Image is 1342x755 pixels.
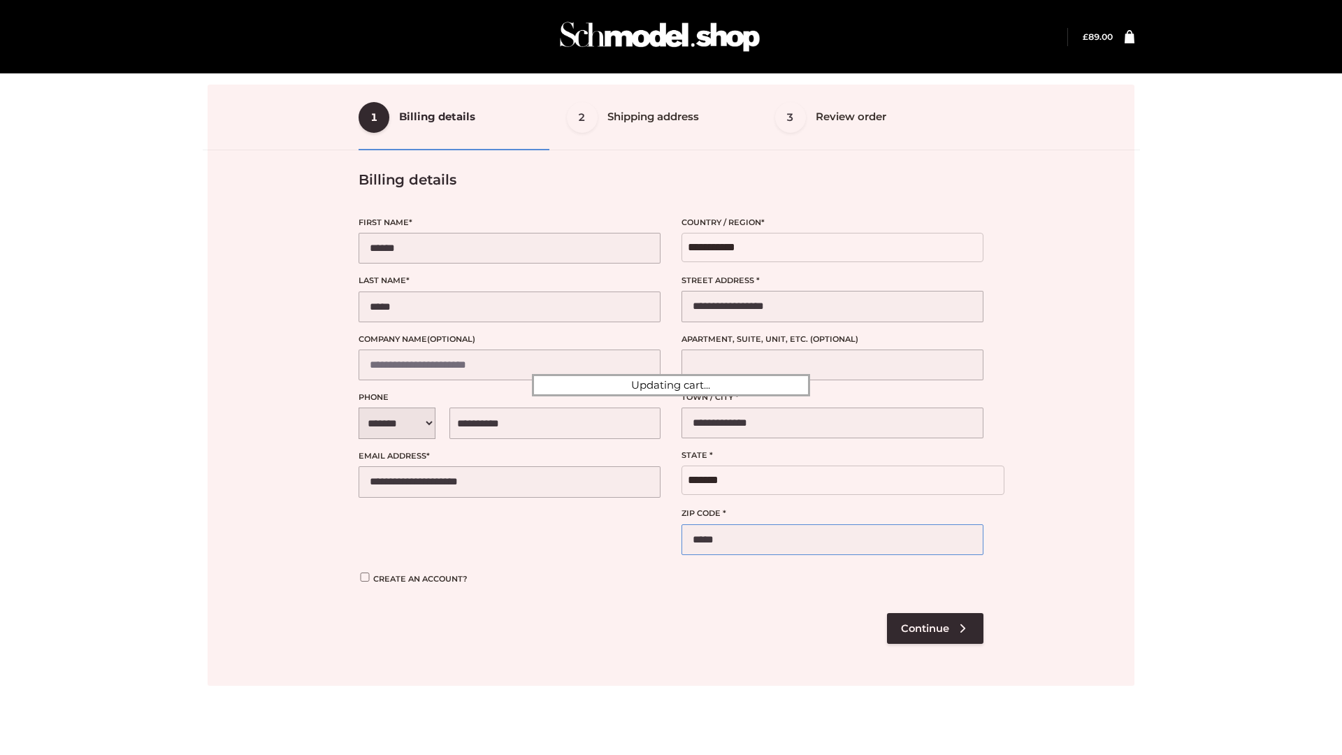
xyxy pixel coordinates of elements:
a: £89.00 [1083,31,1113,42]
img: Schmodel Admin 964 [555,9,765,64]
bdi: 89.00 [1083,31,1113,42]
span: £ [1083,31,1088,42]
div: Updating cart... [532,374,810,396]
